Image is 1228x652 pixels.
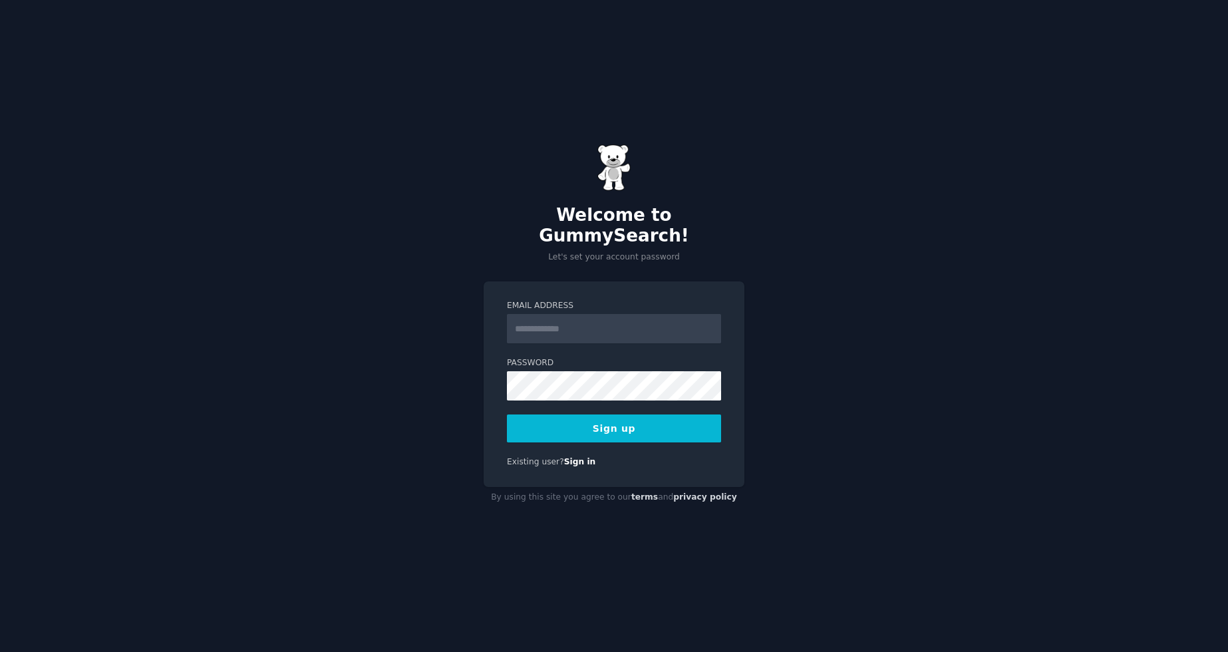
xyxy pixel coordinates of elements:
[484,487,744,508] div: By using this site you agree to our and
[507,300,721,312] label: Email Address
[507,414,721,442] button: Sign up
[507,357,721,369] label: Password
[631,492,658,502] a: terms
[507,457,564,466] span: Existing user?
[484,205,744,247] h2: Welcome to GummySearch!
[564,457,596,466] a: Sign in
[597,144,631,191] img: Gummy Bear
[484,251,744,263] p: Let's set your account password
[673,492,737,502] a: privacy policy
